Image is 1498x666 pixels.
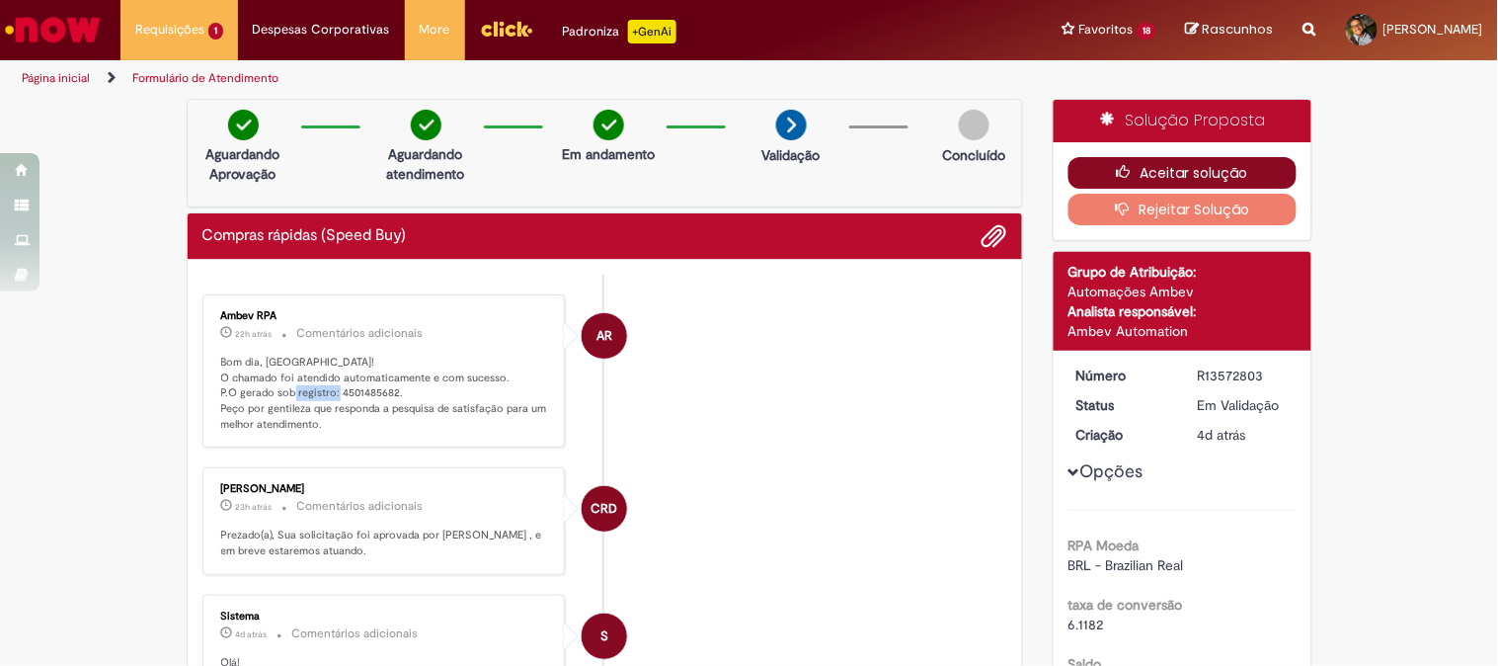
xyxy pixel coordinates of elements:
[1068,194,1297,225] button: Rejeitar Solução
[297,325,424,342] small: Comentários adicionais
[1198,425,1290,445] div: 27/09/2025 10:33:48
[1062,366,1183,385] dt: Número
[1068,321,1297,341] div: Ambev Automation
[1186,21,1274,40] a: Rascunhos
[221,528,550,558] p: Prezado(a), Sua solicitação foi aprovada por [PERSON_NAME] , e em breve estaremos atuando.
[135,20,204,40] span: Requisições
[628,20,676,43] p: +GenAi
[600,613,608,660] span: S
[480,14,533,43] img: click_logo_yellow_360x200.png
[221,483,550,495] div: [PERSON_NAME]
[1068,301,1297,321] div: Analista responsável:
[221,355,550,433] p: Bom dia, [GEOGRAPHIC_DATA]! O chamado foi atendido automaticamente e com sucesso. P.O gerado sob ...
[1054,100,1311,142] div: Solução Proposta
[562,144,655,164] p: Em andamento
[15,60,984,97] ul: Trilhas de página
[221,611,550,623] div: Sistema
[196,144,291,184] p: Aguardando Aprovação
[1198,426,1246,444] span: 4d atrás
[411,110,441,140] img: check-circle-green.png
[208,23,223,40] span: 1
[236,628,268,640] time: 27/09/2025 10:34:00
[591,485,618,533] span: CRD
[221,310,550,322] div: Ambev RPA
[292,625,419,642] small: Comentários adicionais
[236,328,273,340] time: 30/09/2025 09:46:11
[942,145,1005,165] p: Concluído
[1062,425,1183,445] dt: Criação
[236,501,273,513] span: 23h atrás
[228,110,259,140] img: check-circle-green.png
[1137,23,1156,40] span: 18
[1068,262,1297,282] div: Grupo de Atribuição:
[132,70,278,86] a: Formulário de Atendimento
[378,144,474,184] p: Aguardando atendimento
[297,498,424,515] small: Comentários adicionais
[1068,282,1297,301] div: Automações Ambev
[1068,556,1184,574] span: BRL - Brazilian Real
[582,313,627,359] div: Ambev RPA
[1198,426,1246,444] time: 27/09/2025 10:33:48
[563,20,676,43] div: Padroniza
[582,614,627,659] div: System
[596,312,612,360] span: AR
[202,227,407,245] h2: Compras rápidas (Speed Buy) Histórico de tíquete
[1068,157,1297,189] button: Aceitar solução
[1062,395,1183,415] dt: Status
[1198,366,1290,385] div: R13572803
[2,10,104,49] img: ServiceNow
[1198,395,1290,415] div: Em Validação
[982,223,1007,249] button: Adicionar anexos
[420,20,450,40] span: More
[253,20,390,40] span: Despesas Corporativas
[1078,20,1133,40] span: Favoritos
[1383,21,1483,38] span: [PERSON_NAME]
[236,328,273,340] span: 22h atrás
[236,628,268,640] span: 4d atrás
[762,145,821,165] p: Validação
[1203,20,1274,39] span: Rascunhos
[1068,596,1183,614] b: taxa de conversão
[1068,537,1140,554] b: RPA Moeda
[236,501,273,513] time: 30/09/2025 09:28:37
[593,110,624,140] img: check-circle-green.png
[959,110,989,140] img: img-circle-grey.png
[1068,616,1104,633] span: 6.1182
[776,110,807,140] img: arrow-next.png
[22,70,90,86] a: Página inicial
[582,486,627,532] div: Carlos Roberto Da Silva Bandeira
